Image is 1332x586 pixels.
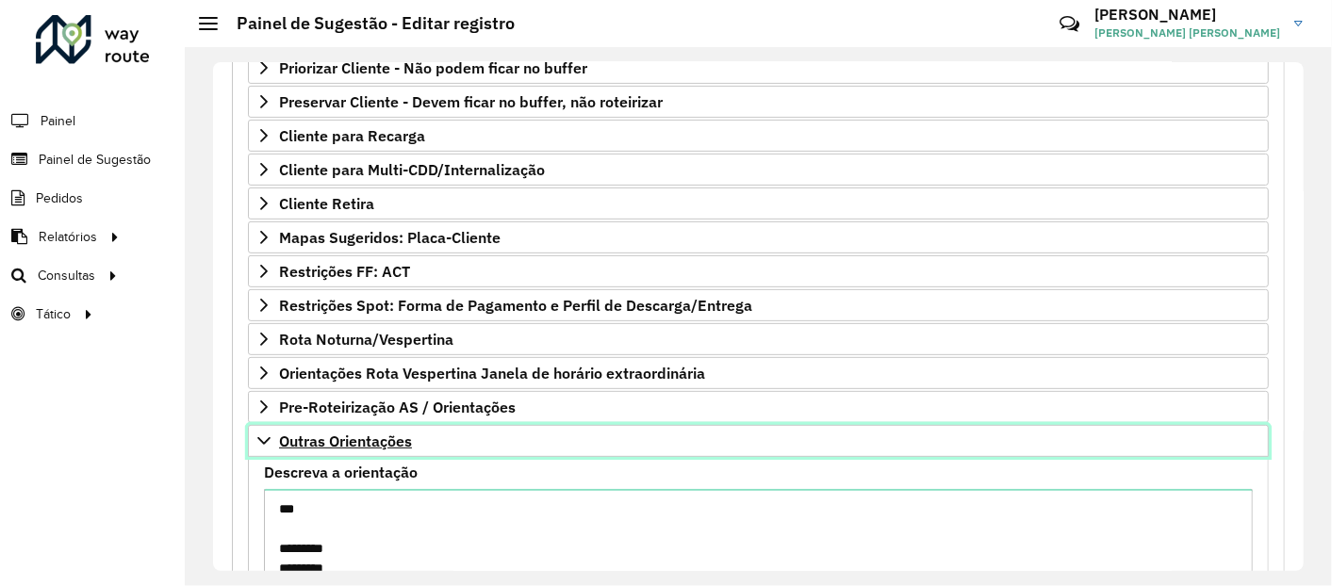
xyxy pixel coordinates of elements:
span: [PERSON_NAME] [PERSON_NAME] [1094,24,1280,41]
a: Restrições Spot: Forma de Pagamento e Perfil de Descarga/Entrega [248,289,1269,321]
span: Consultas [38,266,95,285]
h2: Painel de Sugestão - Editar registro [218,13,515,34]
span: Rota Noturna/Vespertina [279,332,453,347]
a: Cliente Retira [248,187,1269,220]
span: Pre-Roteirização AS / Orientações [279,399,516,415]
a: Priorizar Cliente - Não podem ficar no buffer [248,52,1269,84]
span: Painel de Sugestão [39,150,151,170]
span: Mapas Sugeridos: Placa-Cliente [279,230,501,245]
a: Rota Noturna/Vespertina [248,323,1269,355]
a: Preservar Cliente - Devem ficar no buffer, não roteirizar [248,86,1269,118]
a: Contato Rápido [1049,4,1090,44]
span: Cliente Retira [279,196,374,211]
span: Orientações Rota Vespertina Janela de horário extraordinária [279,366,705,381]
span: Tático [36,304,71,324]
label: Descreva a orientação [264,461,418,483]
a: Pre-Roteirização AS / Orientações [248,391,1269,423]
span: Priorizar Cliente - Não podem ficar no buffer [279,60,587,75]
span: Restrições FF: ACT [279,264,410,279]
span: Relatórios [39,227,97,247]
span: Cliente para Recarga [279,128,425,143]
a: Mapas Sugeridos: Placa-Cliente [248,221,1269,253]
a: Restrições FF: ACT [248,255,1269,287]
a: Outras Orientações [248,425,1269,457]
span: Restrições Spot: Forma de Pagamento e Perfil de Descarga/Entrega [279,298,752,313]
h3: [PERSON_NAME] [1094,6,1280,24]
a: Orientações Rota Vespertina Janela de horário extraordinária [248,357,1269,389]
a: Cliente para Recarga [248,120,1269,152]
a: Cliente para Multi-CDD/Internalização [248,154,1269,186]
span: Pedidos [36,188,83,208]
span: Cliente para Multi-CDD/Internalização [279,162,545,177]
span: Preservar Cliente - Devem ficar no buffer, não roteirizar [279,94,663,109]
span: Outras Orientações [279,433,412,448]
span: Painel [41,111,75,131]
